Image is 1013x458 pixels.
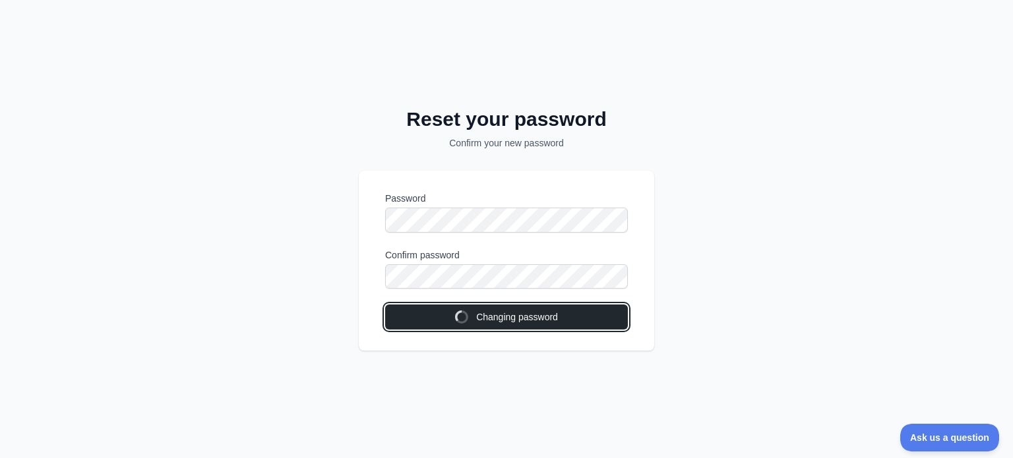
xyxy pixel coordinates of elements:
label: Confirm password [385,248,628,262]
button: Changing password [385,304,628,329]
label: Password [385,192,628,205]
h2: Reset your password [359,107,654,131]
p: Confirm your new password [359,136,654,150]
iframe: Toggle Customer Support [900,424,1000,451]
